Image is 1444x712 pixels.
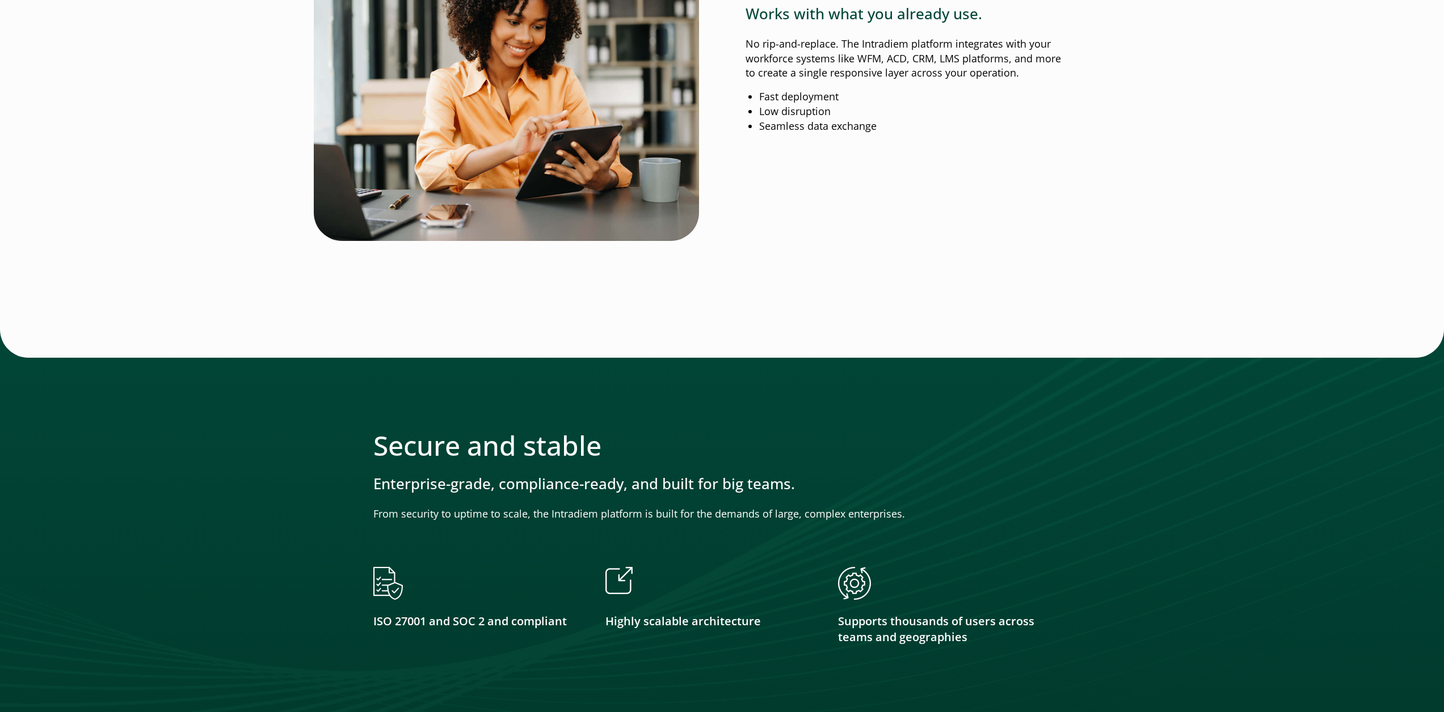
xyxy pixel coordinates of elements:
h2: Secure and stable [373,429,1071,462]
h3: Enterprise-grade, compliance-ready, and built for big teams. [373,475,1071,493]
p: From security to uptime to scale, the Intradiem platform is built for the demands of large, compl... [373,507,1071,522]
li: Fast deployment [759,90,1071,104]
img: Scalable [605,567,633,594]
h3: Works with what you already use. [746,5,1071,23]
p: No rip-and-replace. The Intradiem platform integrates with your workforce systems like WFM, ACD, ... [746,37,1071,81]
li: Seamless data exchange [759,119,1071,134]
li: Low disruption [759,104,1071,119]
p: Supports thousands of users across teams and geographies [838,613,1047,646]
p: Highly scalable architecture [605,613,815,630]
p: ISO 27001 and SOC 2 and compliant [373,613,583,630]
img: ISO [373,567,403,600]
img: Supports [838,567,871,600]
